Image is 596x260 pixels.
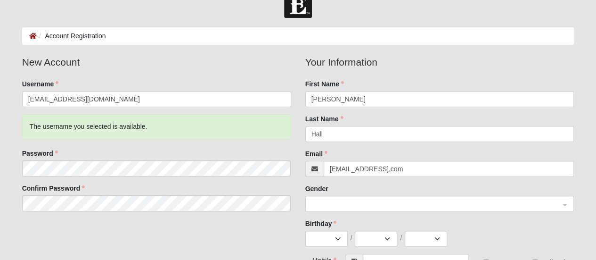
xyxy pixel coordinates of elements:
label: Gender [305,184,328,193]
label: Confirm Password [22,184,85,193]
label: Last Name [305,114,343,124]
legend: New Account [22,55,291,70]
label: Birthday [305,219,337,228]
div: The username you selected is available. [22,114,291,139]
label: Password [22,149,58,158]
span: / [351,233,352,243]
label: Email [305,149,327,159]
legend: Your Information [305,55,574,70]
span: / [400,233,402,243]
label: Username [22,79,59,89]
li: Account Registration [37,31,106,41]
label: First Name [305,79,344,89]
